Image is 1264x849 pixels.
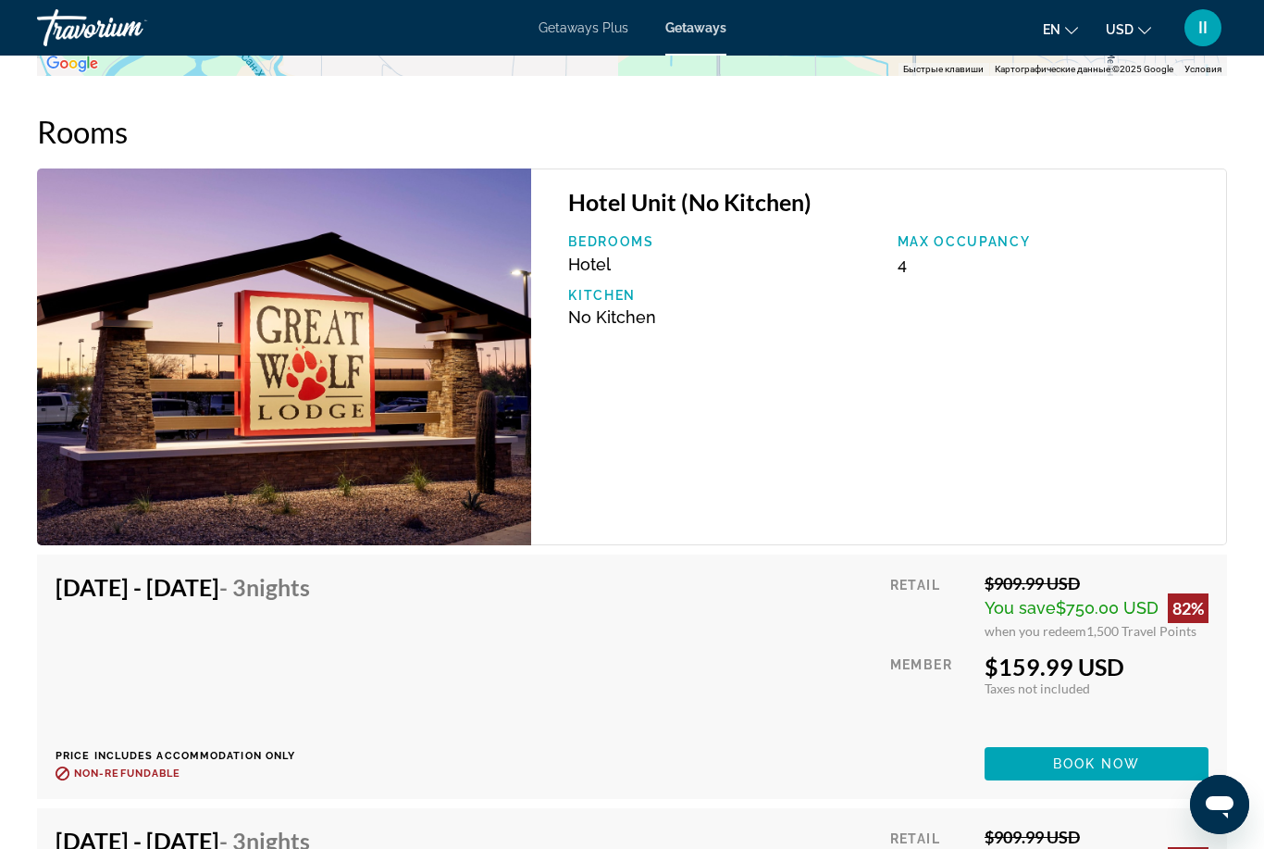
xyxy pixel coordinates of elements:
[568,288,878,303] p: Kitchen
[246,573,310,601] span: Nights
[890,653,971,733] div: Member
[1043,22,1060,37] span: en
[568,255,611,274] span: Hotel
[37,113,1227,150] h2: Rooms
[1179,8,1227,47] button: User Menu
[1053,756,1141,771] span: Book now
[37,169,531,545] img: RP68E01X.jpg
[903,63,984,76] button: Быстрые клавиши
[56,750,324,762] p: Price includes accommodation only
[898,234,1208,249] p: Max Occupancy
[1184,64,1221,74] a: Условия (ссылка откроется в новой вкладке)
[1106,22,1134,37] span: USD
[74,768,180,780] span: Non-refundable
[568,307,656,327] span: No Kitchen
[568,234,878,249] p: Bedrooms
[42,52,103,76] img: Google
[985,747,1208,780] button: Book now
[1086,623,1196,639] span: 1,500 Travel Points
[37,4,222,52] a: Travorium
[985,653,1208,680] div: $159.99 USD
[898,255,907,274] span: 4
[1168,593,1208,623] div: 82%
[568,188,1208,216] h3: Hotel Unit (No Kitchen)
[1056,598,1159,618] span: $750.00 USD
[219,573,310,601] span: - 3
[985,573,1208,593] div: $909.99 USD
[42,52,103,76] a: Открыть эту область в Google Картах (в новом окне)
[56,573,310,601] h4: [DATE] - [DATE]
[890,573,971,639] div: Retail
[985,598,1056,618] span: You save
[1190,775,1249,834] iframe: Кнопка запуска окна обмена сообщениями
[539,20,628,35] a: Getaways Plus
[985,623,1086,639] span: when you redeem
[1043,16,1078,43] button: Change language
[1106,16,1151,43] button: Change currency
[665,20,726,35] a: Getaways
[995,64,1173,74] span: Картографические данные ©2025 Google
[1198,19,1208,37] span: II
[985,680,1090,696] span: Taxes not included
[985,827,1208,847] div: $909.99 USD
